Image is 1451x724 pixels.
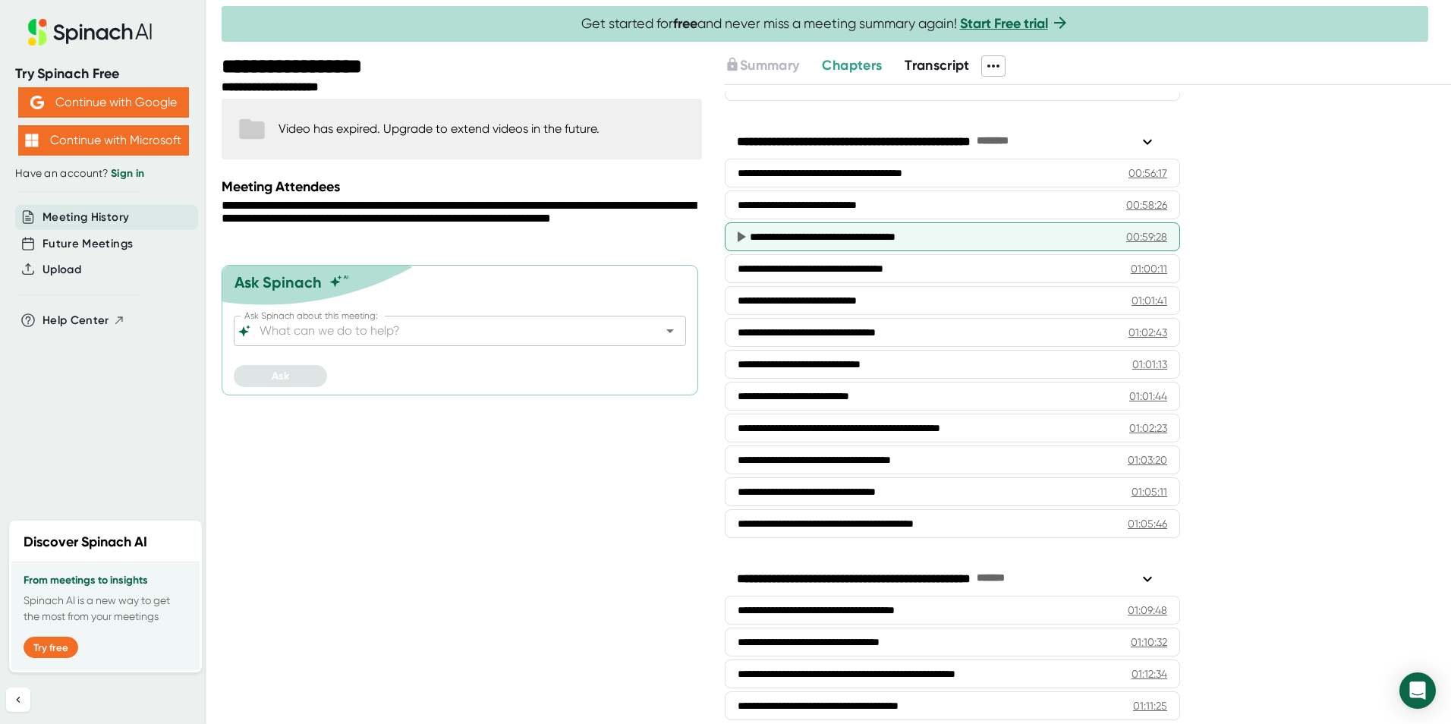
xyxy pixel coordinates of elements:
[1128,603,1167,618] div: 01:09:48
[1131,634,1167,650] div: 01:10:32
[740,57,799,74] span: Summary
[1132,484,1167,499] div: 01:05:11
[234,365,327,387] button: Ask
[725,55,799,76] button: Summary
[905,55,970,76] button: Transcript
[18,87,189,118] button: Continue with Google
[673,15,697,32] b: free
[1126,229,1167,244] div: 00:59:28
[1133,698,1167,713] div: 01:11:25
[42,312,109,329] span: Help Center
[725,55,822,77] div: Upgrade to access
[18,125,189,156] button: Continue with Microsoft
[111,167,144,180] a: Sign in
[15,167,191,181] div: Have an account?
[24,574,187,587] h3: From meetings to insights
[1128,452,1167,467] div: 01:03:20
[6,688,30,712] button: Collapse sidebar
[24,532,147,552] h2: Discover Spinach AI
[960,15,1048,32] a: Start Free trial
[42,261,81,279] button: Upload
[42,209,129,226] button: Meeting History
[1129,389,1167,404] div: 01:01:44
[279,121,600,136] div: Video has expired. Upgrade to extend videos in the future.
[24,637,78,658] button: Try free
[1132,293,1167,308] div: 01:01:41
[659,320,681,342] button: Open
[1129,420,1167,436] div: 01:02:23
[905,57,970,74] span: Transcript
[42,235,133,253] button: Future Meetings
[257,320,637,342] input: What can we do to help?
[822,57,882,74] span: Chapters
[30,96,44,109] img: Aehbyd4JwY73AAAAAElFTkSuQmCC
[1128,165,1167,181] div: 00:56:17
[234,273,322,291] div: Ask Spinach
[42,312,125,329] button: Help Center
[1399,672,1436,709] div: Open Intercom Messenger
[822,55,882,76] button: Chapters
[222,178,706,195] div: Meeting Attendees
[1126,197,1167,212] div: 00:58:26
[1128,516,1167,531] div: 01:05:46
[1132,666,1167,682] div: 01:12:34
[272,370,289,382] span: Ask
[1128,325,1167,340] div: 01:02:43
[1132,357,1167,372] div: 01:01:13
[1131,261,1167,276] div: 01:00:11
[15,65,191,83] div: Try Spinach Free
[24,593,187,625] p: Spinach AI is a new way to get the most from your meetings
[581,15,1069,33] span: Get started for and never miss a meeting summary again!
